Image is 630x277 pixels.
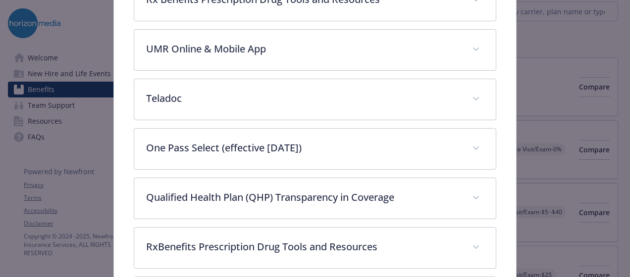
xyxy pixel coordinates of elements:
div: UMR Online & Mobile App [134,30,496,70]
div: One Pass Select (effective [DATE]) [134,129,496,169]
div: Teladoc [134,79,496,120]
p: One Pass Select (effective [DATE]) [146,140,460,155]
p: Qualified Health Plan (QHP) Transparency in Coverage [146,190,460,205]
p: UMR Online & Mobile App [146,42,460,56]
p: Teladoc [146,91,460,106]
p: RxBenefits Prescription Drug Tools and Resources [146,239,460,254]
div: Qualified Health Plan (QHP) Transparency in Coverage [134,178,496,219]
div: RxBenefits Prescription Drug Tools and Resources [134,228,496,268]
